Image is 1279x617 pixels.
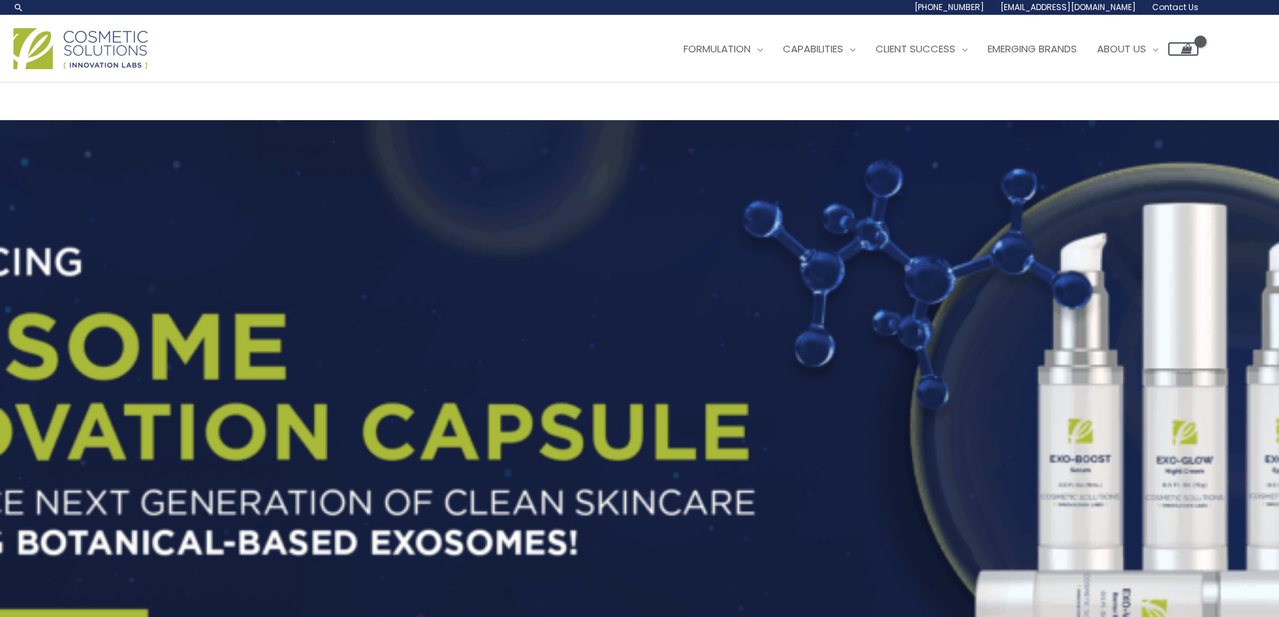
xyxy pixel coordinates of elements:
a: Capabilities [773,29,865,69]
span: About Us [1097,42,1146,56]
a: Formulation [673,29,773,69]
a: Client Success [865,29,978,69]
span: Client Success [875,42,955,56]
a: Emerging Brands [978,29,1087,69]
a: About Us [1087,29,1168,69]
span: Emerging Brands [988,42,1077,56]
span: [EMAIL_ADDRESS][DOMAIN_NAME] [1000,1,1136,13]
span: Capabilities [783,42,843,56]
a: View Shopping Cart, empty [1168,42,1198,56]
span: Contact Us [1152,1,1198,13]
span: [PHONE_NUMBER] [914,1,984,13]
nav: Site Navigation [663,29,1198,69]
a: Search icon link [13,2,24,13]
span: Formulation [683,42,751,56]
img: Cosmetic Solutions Logo [13,28,148,69]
